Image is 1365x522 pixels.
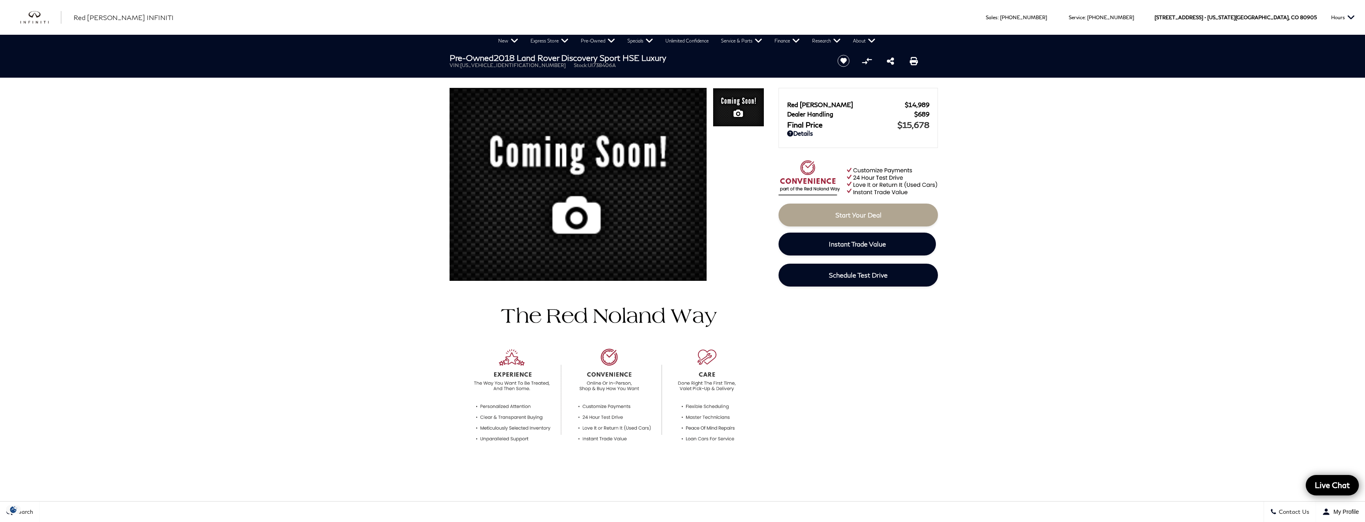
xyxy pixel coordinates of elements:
[20,11,61,24] a: infiniti
[1306,475,1359,495] a: Live Chat
[861,55,873,67] button: Compare Vehicle
[847,35,882,47] a: About
[787,120,929,130] a: Final Price $15,678
[779,233,936,255] a: Instant Trade Value
[1277,509,1309,515] span: Contact Us
[524,35,575,47] a: Express Store
[787,101,905,108] span: Red [PERSON_NAME]
[998,14,999,20] span: :
[460,62,566,68] span: [US_VEHICLE_IDENTIFICATION_NUMBER]
[787,110,929,118] a: Dealer Handling $689
[887,56,894,66] a: Share this Pre-Owned 2018 Land Rover Discovery Sport HSE Luxury
[621,35,659,47] a: Specials
[4,505,23,514] img: Opt-Out Icon
[914,110,929,118] span: $689
[835,54,853,67] button: Save vehicle
[715,35,768,47] a: Service & Parts
[986,14,998,20] span: Sales
[829,240,886,248] span: Instant Trade Value
[1311,480,1354,490] span: Live Chat
[450,53,823,62] h1: 2018 Land Rover Discovery Sport HSE Luxury
[4,505,23,514] section: Click to Open Cookie Consent Modal
[13,509,33,515] span: Search
[910,56,918,66] a: Print this Pre-Owned 2018 Land Rover Discovery Sport HSE Luxury
[450,62,460,68] span: VIN:
[575,35,621,47] a: Pre-Owned
[1316,502,1365,522] button: Open user profile menu
[1155,14,1317,20] a: [STREET_ADDRESS] • [US_STATE][GEOGRAPHIC_DATA], CO 80905
[829,271,888,279] span: Schedule Test Drive
[1085,14,1086,20] span: :
[1069,14,1085,20] span: Service
[835,211,882,219] span: Start Your Deal
[492,35,524,47] a: New
[74,13,174,21] span: Red [PERSON_NAME] INFINITI
[1330,509,1359,515] span: My Profile
[779,264,938,287] a: Schedule Test Drive
[492,35,882,47] nav: Main Navigation
[574,62,588,68] span: Stock:
[588,62,616,68] span: UI738406A
[787,120,897,129] span: Final Price
[1000,14,1047,20] a: [PHONE_NUMBER]
[659,35,715,47] a: Unlimited Confidence
[450,88,707,286] img: Used 2018 Land Rover HSE Luxury image 1
[20,11,61,24] img: INFINITI
[806,35,847,47] a: Research
[450,53,494,63] strong: Pre-Owned
[787,101,929,108] a: Red [PERSON_NAME] $14,989
[74,13,174,22] a: Red [PERSON_NAME] INFINITI
[787,130,929,137] a: Details
[779,204,938,226] a: Start Your Deal
[905,101,929,108] span: $14,989
[713,88,764,128] img: Used 2018 Land Rover HSE Luxury image 1
[1087,14,1134,20] a: [PHONE_NUMBER]
[768,35,806,47] a: Finance
[787,110,914,118] span: Dealer Handling
[897,120,929,130] span: $15,678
